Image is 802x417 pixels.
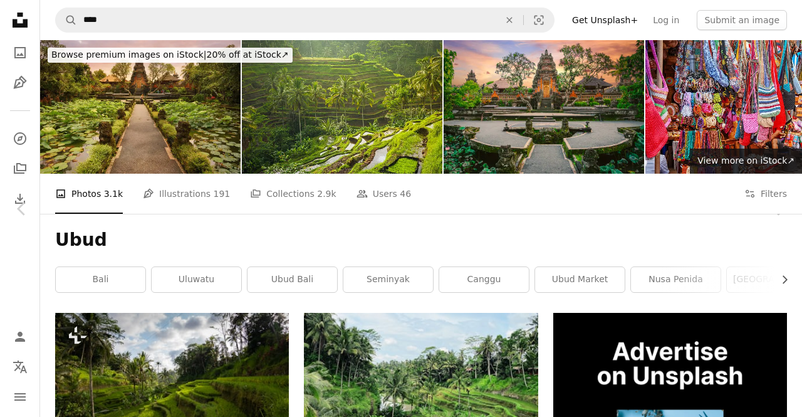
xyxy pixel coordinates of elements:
button: Submit an image [697,10,787,30]
a: a lush green hillside covered in lush vegetation [55,373,289,384]
span: 20% off at iStock ↗ [51,50,289,60]
button: Filters [744,174,787,214]
span: View more on iStock ↗ [697,156,794,166]
a: Illustrations [8,70,33,95]
form: Find visuals sitewide [55,8,555,33]
button: scroll list to the right [773,267,787,292]
a: ubud bali [247,267,337,292]
a: canggu [439,267,529,292]
a: Browse premium images on iStock|20% off at iStock↗ [40,40,300,70]
button: Search Unsplash [56,8,77,32]
a: Users 46 [357,174,412,214]
span: Browse premium images on iStock | [51,50,206,60]
a: uluwatu [152,267,241,292]
span: 2.9k [317,187,336,201]
a: seminyak [343,267,433,292]
a: Log in [645,10,687,30]
a: Collections 2.9k [250,174,336,214]
button: Menu [8,384,33,409]
img: Beautiful rice terraces, Ubud, Bali, Indonesia [242,40,442,174]
span: 191 [214,187,231,201]
button: Clear [496,8,523,32]
a: Illustrations 191 [143,174,230,214]
a: ubud market [535,267,625,292]
span: 46 [400,187,411,201]
a: Explore [8,126,33,151]
img: Bali, Saraswati Hindu temple in Ubud [444,40,644,174]
button: Visual search [524,8,554,32]
a: View more on iStock↗ [690,149,802,174]
a: green grass field under cloudy sky during daytime [304,385,538,396]
a: Get Unsplash+ [565,10,645,30]
a: Log in / Sign up [8,324,33,349]
a: Photos [8,40,33,65]
a: bali [56,267,145,292]
h1: Ubud [55,229,787,251]
button: Language [8,354,33,379]
a: nusa penida [631,267,721,292]
img: Saraswati Temple, Ubud, Bali [40,40,241,174]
